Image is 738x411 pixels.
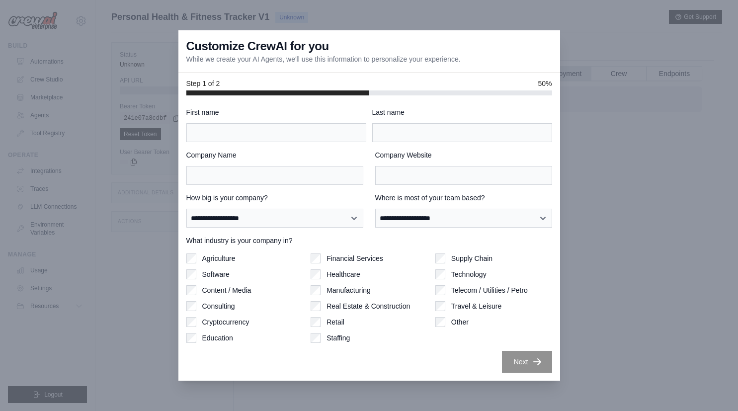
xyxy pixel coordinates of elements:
button: Next [502,351,552,373]
label: Other [451,317,469,327]
label: Financial Services [327,253,383,263]
label: Consulting [202,301,235,311]
label: Real Estate & Construction [327,301,410,311]
label: Software [202,269,230,279]
label: Technology [451,269,487,279]
span: Step 1 of 2 [186,79,220,88]
label: Telecom / Utilities / Petro [451,285,528,295]
label: Where is most of your team based? [375,193,552,203]
label: What industry is your company in? [186,236,552,246]
label: Company Name [186,150,363,160]
label: Last name [372,107,552,117]
label: Supply Chain [451,253,492,263]
span: 50% [538,79,552,88]
h3: Customize CrewAI for you [186,38,329,54]
label: Education [202,333,233,343]
label: Travel & Leisure [451,301,501,311]
label: Healthcare [327,269,360,279]
label: Content / Media [202,285,251,295]
label: Retail [327,317,344,327]
label: Cryptocurrency [202,317,249,327]
label: First name [186,107,366,117]
label: Manufacturing [327,285,371,295]
p: While we create your AI Agents, we'll use this information to personalize your experience. [186,54,461,64]
label: Staffing [327,333,350,343]
label: Company Website [375,150,552,160]
label: Agriculture [202,253,236,263]
label: How big is your company? [186,193,363,203]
